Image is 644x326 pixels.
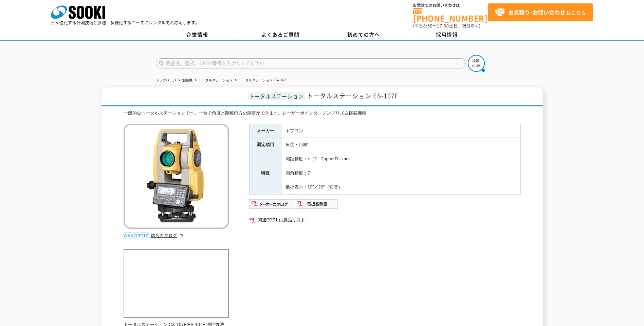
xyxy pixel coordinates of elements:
[322,30,405,40] a: 初めての方へ
[405,30,489,40] a: 採用情報
[234,77,287,84] li: トータルステーション ES-107F
[249,203,294,208] a: メーカーカタログ
[249,199,294,209] img: メーカーカタログ
[249,124,282,138] th: メーカー
[413,3,488,7] span: お電話でのお問い合わせは
[413,8,488,22] a: [PHONE_NUMBER]
[249,152,282,195] th: 特長
[124,124,229,229] img: トータルステーション ES-107F
[199,78,233,82] a: トータルステーション
[249,216,521,224] a: 関連PDF1 付属品リスト
[151,233,184,238] a: 総合カタログ
[282,138,520,152] td: 角度・距離
[294,203,338,208] a: 取扱説明書
[437,23,449,29] span: 17:30
[124,110,521,117] div: 一般的なトータルステーションです。一台で角度と距離両方の測定ができます。レーザーポインタ、ノンプリズム搭載機種
[239,30,322,40] a: よくあるご質問
[423,23,433,29] span: 8:50
[124,232,149,239] img: webカタログ
[156,30,239,40] a: 企業情報
[495,7,586,18] span: はこちら
[508,8,565,16] strong: お見積り･お問い合わせ
[488,3,593,21] a: お見積り･お問い合わせはこちら
[156,78,176,82] a: トップページ
[468,55,485,72] img: btn_search.png
[413,23,480,29] span: (平日 ～ 土日、祝日除く)
[294,199,338,209] img: 取扱説明書
[307,91,399,100] span: トータルステーション ES-107F
[347,31,380,38] span: 初めての方へ
[182,78,192,82] a: 測量機
[249,138,282,152] th: 測定項目
[282,124,520,138] td: トプコン
[51,21,200,25] p: 日々進化する計測技術と多種・多様化するニーズにレンタルでお応えします。
[156,58,466,68] input: 商品名、型式、NETIS番号を入力してください
[282,152,520,195] td: 測距精度：±（2＋2ppm×D）mm 測角精度：7″ 最小表示：10″／20″（切替）
[247,92,305,100] span: トータルステーション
